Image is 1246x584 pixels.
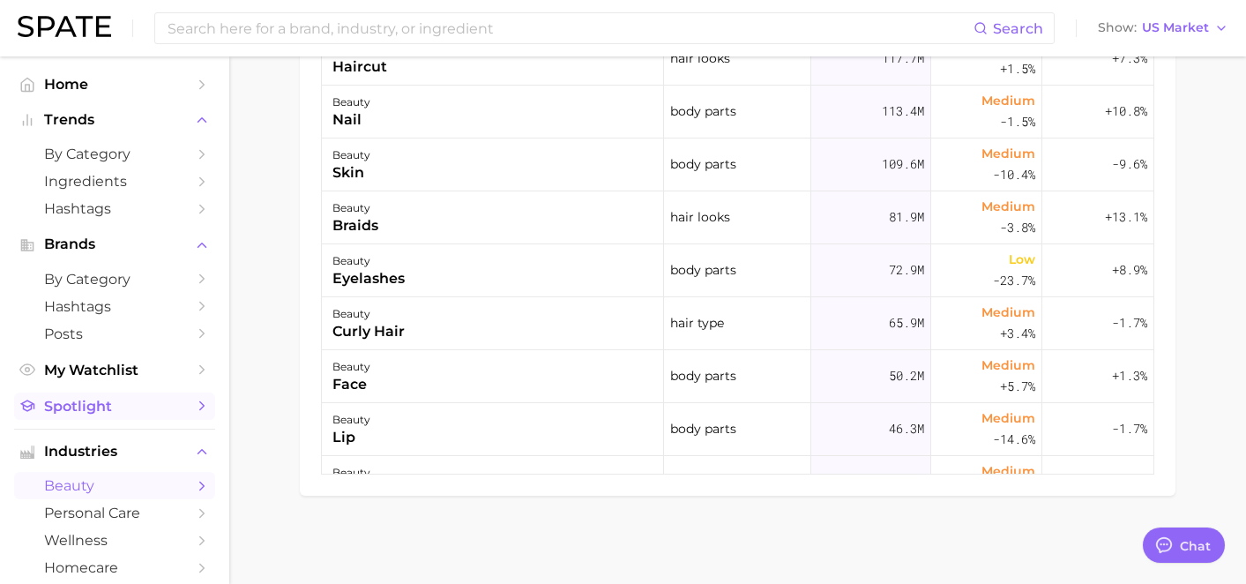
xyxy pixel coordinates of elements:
span: Search [993,20,1043,37]
a: Posts [14,320,215,348]
span: -1.7% [1112,418,1147,439]
a: wellness [14,527,215,554]
span: Medium [981,196,1035,217]
span: 40.5m [889,471,924,492]
span: 117.7m [882,48,924,69]
button: beautycurly hairhair type65.9mMedium+3.4%-1.7% [322,297,1153,350]
button: Trends [14,107,215,133]
span: +1.5% [1000,58,1035,79]
button: ShowUS Market [1093,17,1233,40]
div: eyelashes [332,268,405,289]
div: beauty [332,409,370,431]
a: homecare [14,554,215,581]
span: +13.1% [1105,206,1147,228]
span: Medium [981,355,1035,376]
span: personal care [44,505,185,521]
a: by Category [14,266,215,293]
div: lip [332,427,370,448]
span: beauty [44,477,185,494]
span: -4.4% [1112,471,1147,492]
span: 113.4m [882,101,924,122]
div: haircut [332,56,387,78]
span: +10.8% [1105,101,1147,122]
a: My Watchlist [14,356,215,384]
span: Medium [981,408,1035,429]
span: -9.6% [1112,153,1147,175]
a: Ingredients [14,168,215,195]
span: Hashtags [44,298,185,315]
div: beauty [332,356,370,378]
button: beautyskinbody parts109.6mMedium-10.4%-9.6% [322,139,1153,191]
span: Show [1098,23,1137,33]
img: SPATE [18,16,111,37]
div: beauty [332,145,370,166]
span: +3.4% [1000,323,1035,344]
span: +8.9% [1112,259,1147,281]
span: +7.3% [1112,48,1147,69]
div: braids [332,215,378,236]
div: beauty [332,303,405,325]
button: beautylipbody parts46.3mMedium-14.6%-1.7% [322,403,1153,456]
a: Hashtags [14,293,215,320]
span: hair looks [670,206,730,228]
span: Industries [44,444,185,460]
span: wellness [44,532,185,549]
span: Brands [44,236,185,252]
span: -14.6% [993,429,1035,450]
span: hair type [670,312,724,333]
a: Spotlight [14,393,215,420]
input: Search here for a brand, industry, or ingredient [166,13,974,43]
a: by Category [14,140,215,168]
span: by Category [44,271,185,288]
span: 72.9m [889,259,924,281]
div: skin [332,162,370,183]
span: 46.3m [889,418,924,439]
a: Hashtags [14,195,215,222]
span: -1.7% [1112,312,1147,333]
div: beauty [332,251,405,272]
div: nail [332,109,370,131]
span: body parts [670,365,736,386]
span: body parts [670,259,736,281]
span: -3.8% [1000,217,1035,238]
span: -1.5% [1000,111,1035,132]
div: beauty [332,462,370,483]
a: personal care [14,499,215,527]
span: +5.7% [1000,376,1035,397]
span: Home [44,76,185,93]
span: Trends [44,112,185,128]
span: Hashtags [44,200,185,217]
button: beautyeyelashesbody parts72.9mLow-23.7%+8.9% [322,244,1153,297]
span: -10.4% [993,164,1035,185]
span: 109.6m [882,153,924,175]
button: Brands [14,231,215,258]
span: Spotlight [44,398,185,415]
span: body parts [670,101,736,122]
span: Medium [981,143,1035,164]
span: homecare [44,559,185,576]
button: beautybraidshair looks81.9mMedium-3.8%+13.1% [322,191,1153,244]
span: body parts [670,418,736,439]
div: curly hair [332,321,405,342]
button: beautyhaircuthair looks117.7mMedium+1.5%+7.3% [322,33,1153,86]
span: Ingredients [44,173,185,190]
span: Low [1009,249,1035,270]
div: beauty [332,198,378,219]
span: concerns [670,471,727,492]
span: 81.9m [889,206,924,228]
span: Medium [981,460,1035,482]
span: body parts [670,153,736,175]
span: by Category [44,146,185,162]
span: Medium [981,302,1035,323]
span: hair looks [670,48,730,69]
button: Industries [14,438,215,465]
span: My Watchlist [44,362,185,378]
span: 65.9m [889,312,924,333]
a: beauty [14,472,215,499]
a: Home [14,71,215,98]
span: 50.2m [889,365,924,386]
span: +1.3% [1112,365,1147,386]
span: Medium [981,90,1035,111]
span: -23.7% [993,270,1035,291]
span: Posts [44,326,185,342]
